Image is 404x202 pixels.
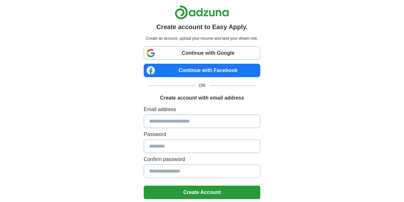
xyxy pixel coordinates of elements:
a: Continue with Google [144,46,260,60]
label: Email address [144,106,260,113]
span: OR [195,82,209,89]
p: Create an account, upload your resume and land your dream role. [145,36,259,41]
label: Password [144,131,260,138]
img: Adzuna logo [175,5,229,20]
button: Create Account [144,186,260,199]
h1: Create account with email address [160,94,244,102]
h1: Create account to Easy Apply. [156,22,248,32]
a: Continue with Facebook [144,64,260,77]
label: Confirm password [144,156,260,163]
